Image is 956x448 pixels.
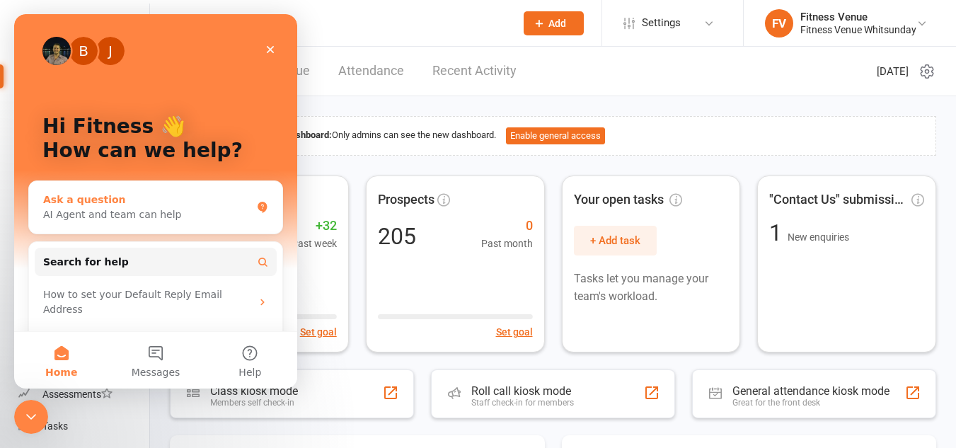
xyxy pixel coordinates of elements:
[496,324,533,340] button: Set goal
[800,23,916,36] div: Fitness Venue Whitsunday
[210,384,298,398] div: Class kiosk mode
[378,225,416,248] div: 205
[788,231,849,243] span: New enquiries
[210,398,298,408] div: Members self check-in
[338,47,404,96] a: Attendance
[574,270,729,306] p: Tasks let you manage your team's workload.
[432,47,517,96] a: Recent Activity
[29,241,115,255] span: Search for help
[21,268,263,309] div: How to set your Default Reply Email Address
[506,127,605,144] button: Enable general access
[574,190,682,210] span: Your open tasks
[14,400,48,434] iframe: Intercom live chat
[471,398,574,408] div: Staff check-in for members
[42,420,68,432] div: Tasks
[29,314,237,344] div: How do I convert non-attending contacts to members or prospects?
[29,193,237,208] div: AI Agent and team can help
[292,216,337,236] span: +32
[765,9,793,38] div: FV
[189,318,283,374] button: Help
[642,7,681,39] span: Settings
[732,398,889,408] div: Great for the front desk
[548,18,566,29] span: Add
[28,23,57,51] img: Profile image for Sam
[481,236,533,251] span: Past month
[28,100,255,125] p: Hi Fitness 👋
[877,63,909,80] span: [DATE]
[769,219,788,246] span: 1
[42,389,113,400] div: Assessments
[14,166,269,220] div: Ask a questionAI Agent and team can help
[18,410,149,442] a: Tasks
[800,11,916,23] div: Fitness Venue
[243,23,269,48] div: Close
[481,216,533,236] span: 0
[21,309,263,350] div: How do I convert non-attending contacts to members or prospects?
[29,273,237,303] div: How to set your Default Reply Email Address
[574,226,657,255] button: + Add task
[21,234,263,262] button: Search for help
[31,353,63,363] span: Home
[224,353,247,363] span: Help
[732,384,889,398] div: General attendance kiosk mode
[292,236,337,251] span: Past week
[28,125,255,149] p: How can we help?
[117,353,166,363] span: Messages
[18,379,149,410] a: Assessments
[300,324,337,340] button: Set goal
[378,190,434,210] span: Prospects
[471,384,574,398] div: Roll call kiosk mode
[182,127,925,144] div: Only admins can see the new dashboard.
[94,318,188,374] button: Messages
[55,23,83,51] div: Profile image for Bec
[524,11,584,35] button: Add
[14,14,297,389] iframe: Intercom live chat
[82,23,110,51] div: Profile image for Jia
[29,178,237,193] div: Ask a question
[186,13,505,33] input: Search...
[769,190,909,210] span: "Contact Us" submissions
